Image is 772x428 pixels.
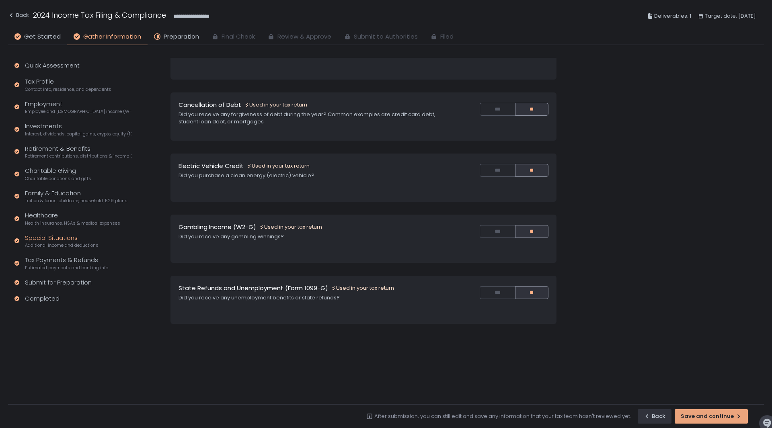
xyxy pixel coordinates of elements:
[83,32,141,41] span: Gather Information
[33,10,166,20] h1: 2024 Income Tax Filing & Compliance
[222,32,255,41] span: Final Check
[179,233,448,240] div: Did you receive any gambling winnings?
[25,265,108,271] span: Estimated payments and banking info
[259,223,322,231] div: Used in your tax return
[638,409,671,424] button: Back
[24,32,61,41] span: Get Started
[25,294,60,303] div: Completed
[654,11,691,21] span: Deliverables: 1
[331,285,394,292] div: Used in your tax return
[25,176,91,182] span: Charitable donations and gifts
[25,122,131,137] div: Investments
[354,32,418,41] span: Submit to Authorities
[244,101,307,109] div: Used in your tax return
[25,131,131,137] span: Interest, dividends, capital gains, crypto, equity (1099s, K-1s)
[25,198,127,204] span: Tuition & loans, childcare, household, 529 plans
[440,32,454,41] span: Filed
[675,409,748,424] button: Save and continue
[25,278,92,287] div: Submit for Preparation
[25,189,127,204] div: Family & Education
[644,413,665,420] div: Back
[25,256,108,271] div: Tax Payments & Refunds
[25,86,111,92] span: Contact info, residence, and dependents
[681,413,742,420] div: Save and continue
[25,153,131,159] span: Retirement contributions, distributions & income (1099-R, 5498)
[8,10,29,23] button: Back
[25,144,131,160] div: Retirement & Benefits
[25,166,91,182] div: Charitable Giving
[25,109,131,115] span: Employee and [DEMOGRAPHIC_DATA] income (W-2s)
[164,32,199,41] span: Preparation
[179,223,256,232] h1: Gambling Income (W2-G)
[25,233,99,249] div: Special Situations
[179,172,448,179] div: Did you purchase a clean energy (electric) vehicle?
[179,294,448,301] div: Did you receive any unemployment benefits or state refunds?
[374,413,631,420] div: After submission, you can still edit and save any information that your tax team hasn't reviewed ...
[179,284,328,293] h1: State Refunds and Unemployment (Form 1099-G)
[277,32,331,41] span: Review & Approve
[25,242,99,248] span: Additional income and deductions
[25,100,131,115] div: Employment
[25,211,120,226] div: Healthcare
[25,77,111,92] div: Tax Profile
[705,11,756,21] span: Target date: [DATE]
[179,162,244,171] h1: Electric Vehicle Credit
[247,162,310,170] div: Used in your tax return
[25,220,120,226] span: Health insurance, HSAs & medical expenses
[179,100,241,110] h1: Cancellation of Debt
[179,111,448,125] div: Did you receive any forgiveness of debt during the year? Common examples are credit card debt, st...
[25,61,80,70] div: Quick Assessment
[8,10,29,20] div: Back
